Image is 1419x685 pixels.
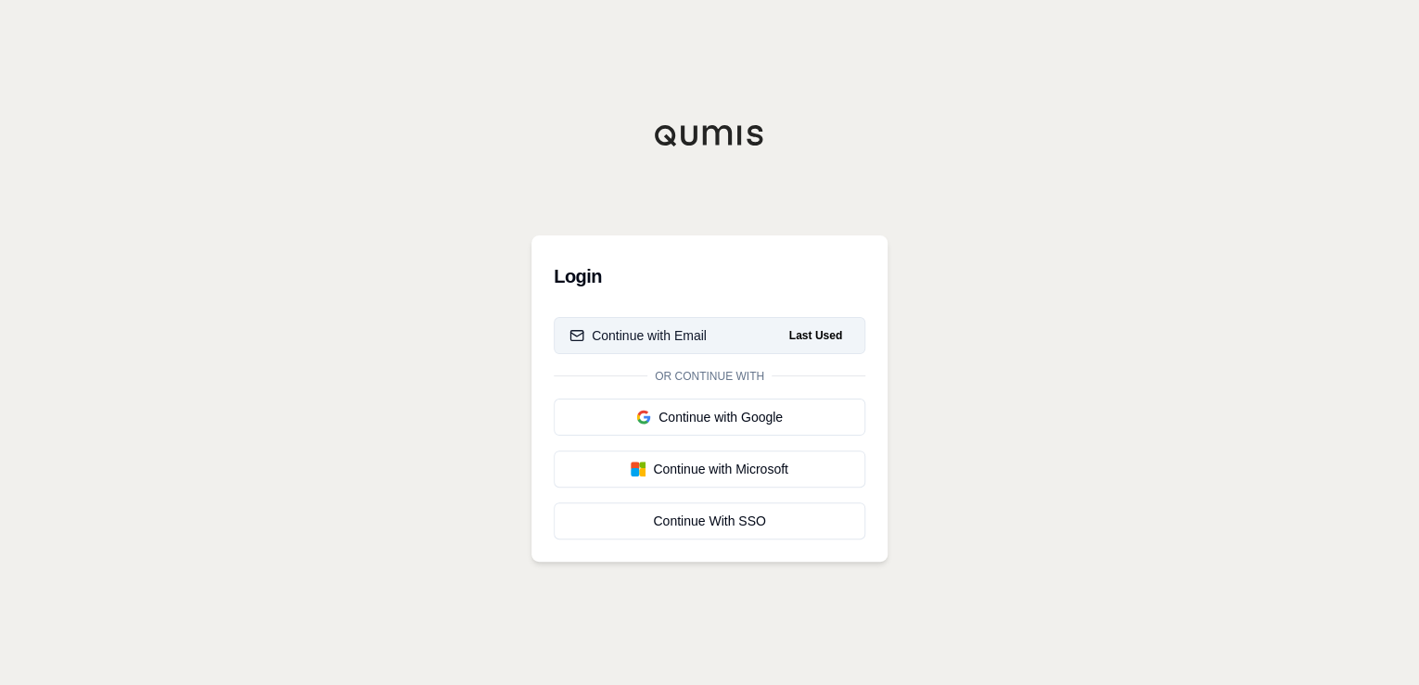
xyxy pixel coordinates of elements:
[647,369,772,384] span: Or continue with
[569,512,850,530] div: Continue With SSO
[654,124,765,146] img: Qumis
[554,317,865,354] button: Continue with EmailLast Used
[782,324,850,347] span: Last Used
[569,460,850,478] div: Continue with Microsoft
[554,258,865,295] h3: Login
[554,399,865,436] button: Continue with Google
[554,502,865,539] a: Continue With SSO
[554,450,865,488] button: Continue with Microsoft
[569,326,707,345] div: Continue with Email
[569,408,850,426] div: Continue with Google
